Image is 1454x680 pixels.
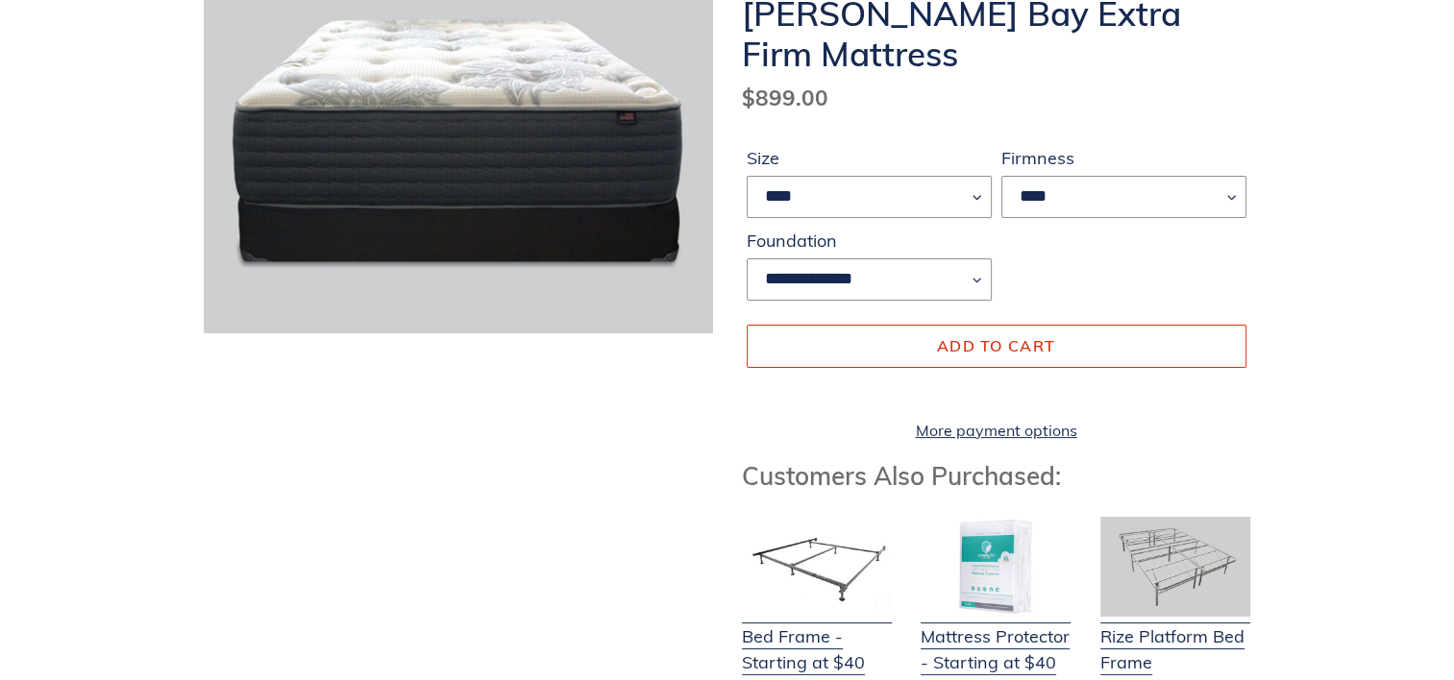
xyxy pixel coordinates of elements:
a: Bed Frame - Starting at $40 [742,599,892,675]
img: Bed Frame [742,517,892,617]
button: Add to cart [747,325,1246,367]
span: $899.00 [742,84,828,111]
a: Rize Platform Bed Frame [1100,599,1250,675]
h3: Customers Also Purchased: [742,461,1251,491]
a: Mattress Protector - Starting at $40 [921,599,1071,675]
img: Mattress Protector [921,517,1071,617]
span: Add to cart [937,336,1055,355]
img: Adjustable Base [1100,517,1250,617]
a: More payment options [747,419,1246,442]
label: Firmness [1001,145,1246,171]
label: Foundation [747,228,992,254]
label: Size [747,145,992,171]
